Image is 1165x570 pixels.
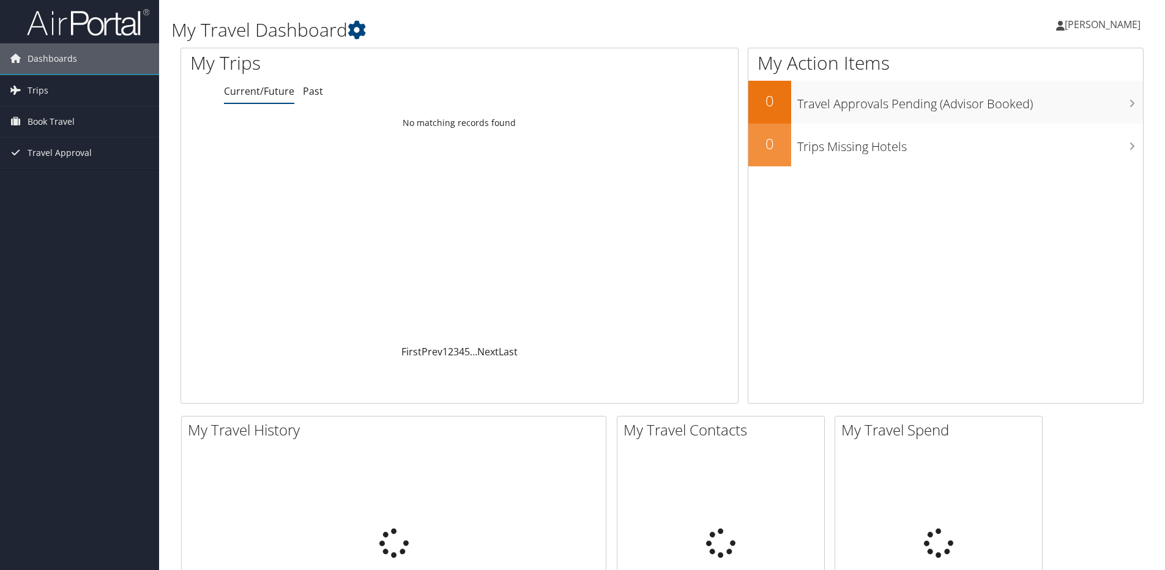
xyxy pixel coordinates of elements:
[224,84,294,98] a: Current/Future
[748,133,791,154] h2: 0
[841,420,1042,440] h2: My Travel Spend
[188,420,606,440] h2: My Travel History
[181,112,738,134] td: No matching records found
[442,345,448,358] a: 1
[401,345,422,358] a: First
[28,43,77,74] span: Dashboards
[28,138,92,168] span: Travel Approval
[28,106,75,137] span: Book Travel
[1065,18,1141,31] span: [PERSON_NAME]
[171,17,825,43] h1: My Travel Dashboard
[748,81,1143,124] a: 0Travel Approvals Pending (Advisor Booked)
[28,75,48,106] span: Trips
[797,89,1143,113] h3: Travel Approvals Pending (Advisor Booked)
[459,345,464,358] a: 4
[422,345,442,358] a: Prev
[748,124,1143,166] a: 0Trips Missing Hotels
[477,345,499,358] a: Next
[748,91,791,111] h2: 0
[797,132,1143,155] h3: Trips Missing Hotels
[464,345,470,358] a: 5
[453,345,459,358] a: 3
[748,50,1143,76] h1: My Action Items
[448,345,453,358] a: 2
[303,84,323,98] a: Past
[1056,6,1153,43] a: [PERSON_NAME]
[470,345,477,358] span: …
[27,8,149,37] img: airportal-logo.png
[190,50,497,76] h1: My Trips
[499,345,518,358] a: Last
[623,420,824,440] h2: My Travel Contacts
